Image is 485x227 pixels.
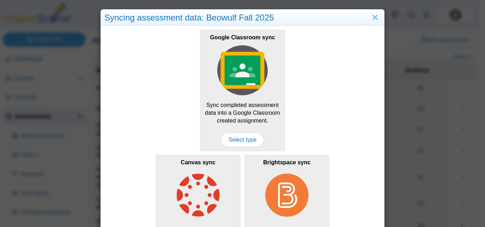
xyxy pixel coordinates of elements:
b: Google Classroom sync [210,34,275,40]
b: Brightspace sync [263,159,310,165]
span: Select type [221,133,264,147]
b: Canvas sync [181,159,216,165]
img: class-type-google-classroom.svg [217,45,268,96]
div: Sync completed assessment data into a Google Classroom created assignment. [200,30,285,151]
img: class-type-brightspace.png [262,170,312,220]
div: Syncing assessment data: Beowulf Fall 2025 [101,10,384,26]
a: Close [370,12,381,24]
img: class-type-canvas.png [173,170,223,220]
a: Google Classroom sync Sync completed assessment data into a Google Classroom created assignment. ... [200,30,285,151]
